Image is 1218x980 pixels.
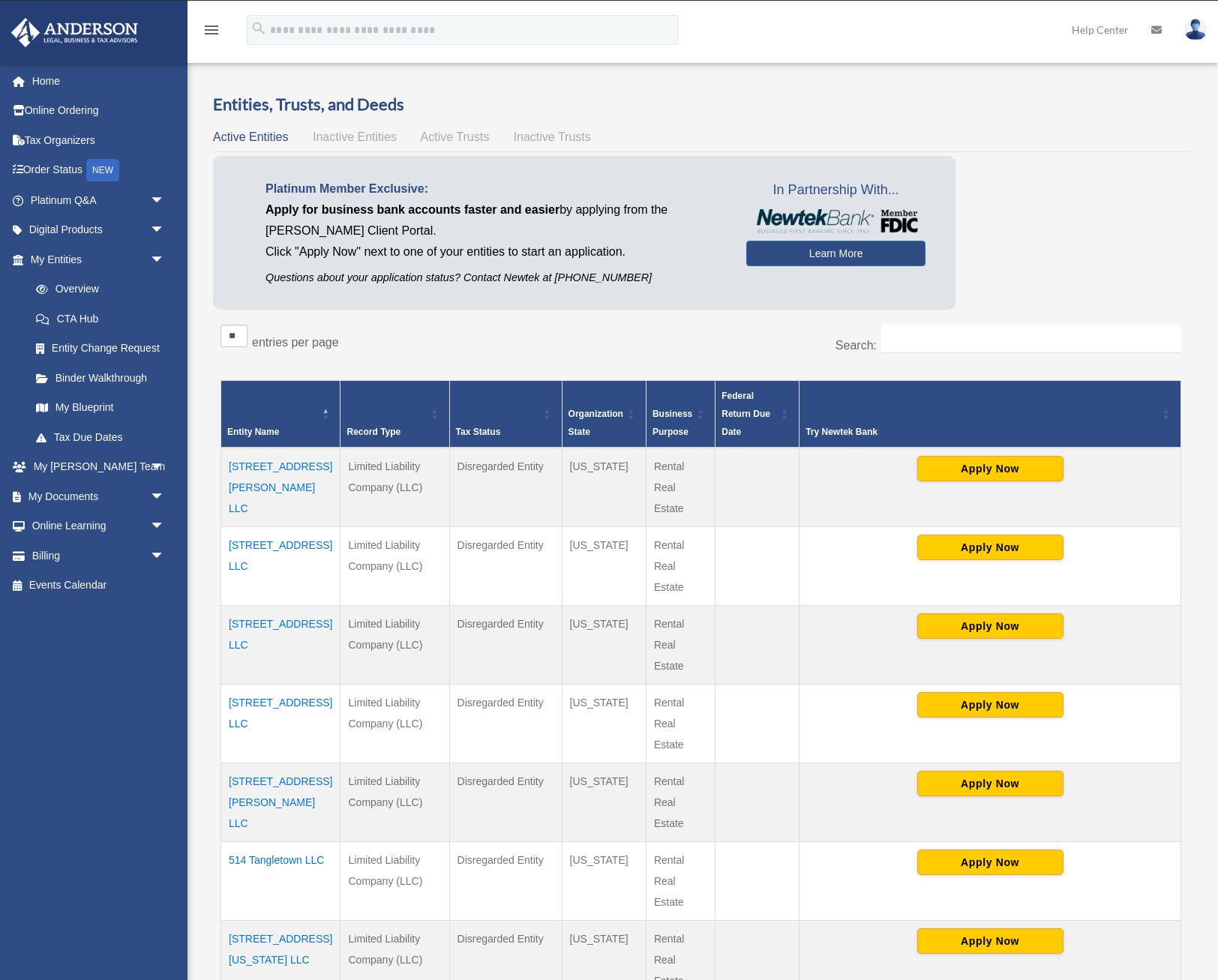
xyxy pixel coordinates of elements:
td: Disregarded Entity [449,841,562,920]
th: Business Purpose: Activate to sort [646,380,715,448]
img: NewtekBankLogoSM.png [754,209,918,233]
a: Entity Change Request [21,334,180,364]
td: [US_STATE] [562,448,646,527]
p: Platinum Member Exclusive: [265,178,724,199]
a: Order StatusNEW [10,155,187,186]
td: Limited Liability Company (LLC) [340,841,449,920]
span: Business Purpose [652,409,692,437]
td: [US_STATE] [562,605,646,684]
i: menu [202,21,220,39]
td: [STREET_ADDRESS][PERSON_NAME] LLC [221,448,340,527]
span: Federal Return Due Date [721,391,770,437]
button: Apply Now [917,456,1063,481]
span: Record Type [346,427,400,437]
span: Active Trusts [421,130,490,143]
div: Try Newtek Bank [805,423,1158,441]
a: Overview [21,274,172,304]
th: Federal Return Due Date: Activate to sort [715,380,799,448]
td: Rental Real Estate [646,605,715,684]
td: Limited Liability Company (LLC) [340,448,449,527]
span: Organization State [568,409,623,437]
td: Limited Liability Company (LLC) [340,526,449,605]
span: arrow_drop_down [150,452,180,483]
button: Apply Now [917,850,1063,875]
div: NEW [86,159,119,181]
p: Click "Apply Now" next to one of your entities to start an application. [265,241,724,262]
span: arrow_drop_down [150,541,180,571]
td: Limited Liability Company (LLC) [340,763,449,841]
a: Events Calendar [10,571,187,601]
label: Search: [835,339,877,352]
a: menu [202,26,220,39]
td: [US_STATE] [562,841,646,920]
span: arrow_drop_down [150,185,180,216]
a: My Documentsarrow_drop_down [10,481,187,511]
a: Learn More [746,241,925,266]
a: My Blueprint [21,393,180,423]
h3: Entities, Trusts, and Deeds [213,93,1189,116]
span: Inactive Trusts [514,130,591,143]
td: Disregarded Entity [449,684,562,763]
span: Inactive Entities [313,130,397,143]
td: [US_STATE] [562,763,646,841]
a: Online Learningarrow_drop_down [10,511,187,541]
button: Apply Now [917,692,1063,718]
td: Disregarded Entity [449,448,562,527]
td: Limited Liability Company (LLC) [340,684,449,763]
a: My Entitiesarrow_drop_down [10,244,180,274]
a: Tax Organizers [10,125,187,155]
td: [STREET_ADDRESS] LLC [221,605,340,684]
td: 514 Tangletown LLC [221,841,340,920]
td: [STREET_ADDRESS] LLC [221,684,340,763]
button: Apply Now [917,613,1063,639]
a: My [PERSON_NAME] Teamarrow_drop_down [10,452,187,482]
td: Rental Real Estate [646,448,715,527]
td: [STREET_ADDRESS][PERSON_NAME] LLC [221,763,340,841]
td: Disregarded Entity [449,605,562,684]
a: CTA Hub [21,304,180,334]
label: entries per page [252,336,339,349]
span: arrow_drop_down [150,244,180,275]
a: Billingarrow_drop_down [10,541,187,571]
a: Platinum Q&Aarrow_drop_down [10,185,187,215]
td: [US_STATE] [562,526,646,605]
span: In Partnership With... [746,178,925,202]
td: Disregarded Entity [449,526,562,605]
img: User Pic [1184,19,1207,40]
span: arrow_drop_down [150,215,180,246]
span: Tax Status [456,427,501,437]
th: Entity Name: Activate to invert sorting [221,380,340,448]
td: Rental Real Estate [646,841,715,920]
a: Home [10,66,187,96]
th: Try Newtek Bank : Activate to sort [799,380,1181,448]
td: Rental Real Estate [646,684,715,763]
td: Rental Real Estate [646,526,715,605]
button: Apply Now [917,928,1063,954]
a: Binder Walkthrough [21,363,180,393]
a: Digital Productsarrow_drop_down [10,215,187,245]
th: Record Type: Activate to sort [340,380,449,448]
td: [STREET_ADDRESS] LLC [221,526,340,605]
span: Entity Name [227,427,279,437]
span: arrow_drop_down [150,511,180,542]
button: Apply Now [917,535,1063,560]
span: Apply for business bank accounts faster and easier [265,203,559,216]
th: Tax Status: Activate to sort [449,380,562,448]
td: [US_STATE] [562,684,646,763]
td: Disregarded Entity [449,763,562,841]
p: by applying from the [PERSON_NAME] Client Portal. [265,199,724,241]
a: Online Ordering [10,96,187,126]
td: Limited Liability Company (LLC) [340,605,449,684]
i: search [250,20,267,37]
img: Anderson Advisors Platinum Portal [7,18,142,47]
a: Tax Due Dates [21,422,180,452]
span: Active Entities [213,130,288,143]
span: arrow_drop_down [150,481,180,512]
button: Apply Now [917,771,1063,796]
p: Questions about your application status? Contact Newtek at [PHONE_NUMBER] [265,268,724,287]
th: Organization State: Activate to sort [562,380,646,448]
td: Rental Real Estate [646,763,715,841]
